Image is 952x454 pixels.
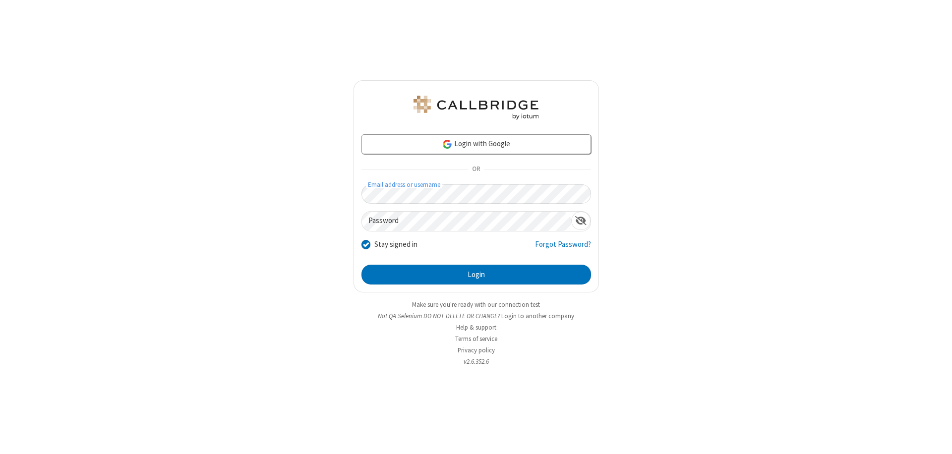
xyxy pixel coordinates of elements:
a: Help & support [456,323,496,332]
img: QA Selenium DO NOT DELETE OR CHANGE [412,96,540,119]
span: OR [468,163,484,176]
a: Login with Google [361,134,591,154]
img: google-icon.png [442,139,453,150]
input: Password [362,212,571,231]
a: Privacy policy [458,346,495,354]
li: v2.6.352.6 [354,357,599,366]
a: Make sure you're ready with our connection test [412,300,540,309]
button: Login [361,265,591,284]
li: Not QA Selenium DO NOT DELETE OR CHANGE? [354,311,599,321]
a: Terms of service [455,335,497,343]
label: Stay signed in [374,239,417,250]
input: Email address or username [361,184,591,204]
div: Show password [571,212,591,230]
a: Forgot Password? [535,239,591,258]
button: Login to another company [501,311,574,321]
